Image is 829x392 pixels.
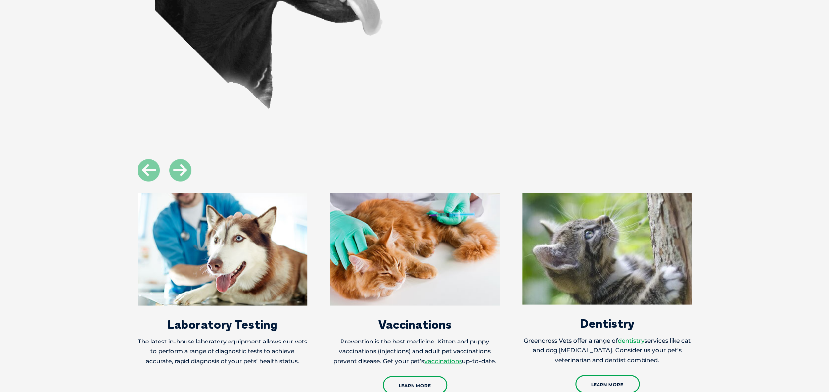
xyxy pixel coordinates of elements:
[138,318,307,330] h3: Laboratory Testing
[138,336,307,366] p: The latest in-house laboratory equipment allows our vets to perform a range of diagnostic tests t...
[330,336,500,366] p: Prevention is the best medicine. Kitten and puppy vaccinations (injections) and adult pet vaccina...
[424,357,462,364] a: vaccinations
[330,318,500,330] h3: Vaccinations
[522,335,692,365] p: Greencross Vets offer a range of services like cat and dog [MEDICAL_DATA]. Consider us your pet’s...
[138,193,307,305] img: Services_Laboratory_Testing
[522,317,692,329] h3: Dentistry
[618,336,645,343] a: dentistry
